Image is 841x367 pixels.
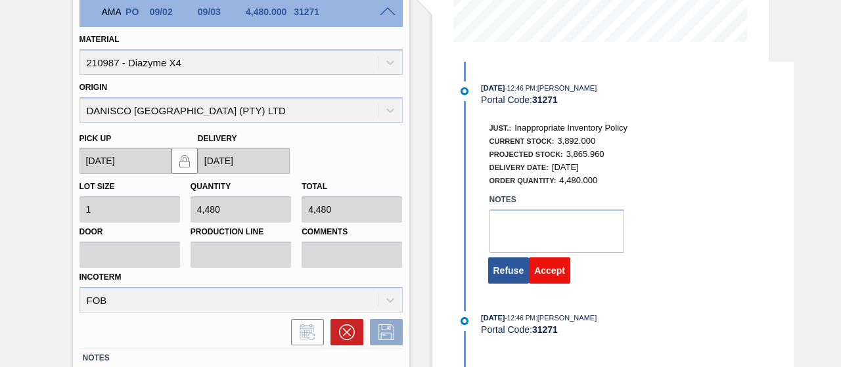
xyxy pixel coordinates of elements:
input: mm/dd/yyyy [198,148,290,174]
span: Inappropriate Inventory Policy [514,123,627,133]
img: atual [461,87,468,95]
img: atual [461,317,468,325]
div: Purchase order [122,7,145,17]
span: [DATE] [481,84,505,92]
label: Quantity [191,182,231,191]
span: [DATE] [481,314,505,322]
div: 4,480.000 [242,7,294,17]
div: 09/03/2025 [194,7,246,17]
span: Just.: [489,124,512,132]
span: 3,892.000 [557,136,595,146]
span: 4,480.000 [559,175,597,185]
div: 31271 [290,7,342,17]
span: Current Stock: [489,137,555,145]
strong: 31271 [532,95,558,105]
span: Projected Stock: [489,150,563,158]
label: Comments [302,223,402,242]
label: Material [80,35,120,44]
span: Order Quantity: [489,177,557,184]
label: Lot size [80,182,115,191]
strong: 31271 [532,324,558,335]
label: Incoterm [80,272,122,282]
span: - 12:46 PM [505,85,535,92]
label: Door [80,223,180,242]
label: Pick up [80,134,112,143]
button: locked [171,148,198,174]
span: - 12:46 PM [505,314,535,322]
span: : [PERSON_NAME] [535,84,597,92]
span: [DATE] [552,162,579,172]
input: mm/dd/yyyy [80,148,171,174]
div: Inform order change [284,319,324,345]
div: 09/02/2025 [147,7,198,17]
span: : [PERSON_NAME] [535,314,597,322]
label: Delivery [198,134,237,143]
span: Delivery Date: [489,163,549,171]
div: Cancel Order [324,319,363,345]
label: Production Line [191,223,291,242]
label: Origin [80,83,108,92]
p: AMA [102,7,118,17]
button: Refuse [488,257,530,284]
button: Accept [529,257,570,284]
div: Save Order [363,319,403,345]
img: locked [177,153,193,169]
div: Portal Code: [481,95,793,105]
span: 3,865.960 [566,149,604,159]
label: Notes [489,190,624,209]
label: Total [302,182,327,191]
div: Portal Code: [481,324,793,335]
